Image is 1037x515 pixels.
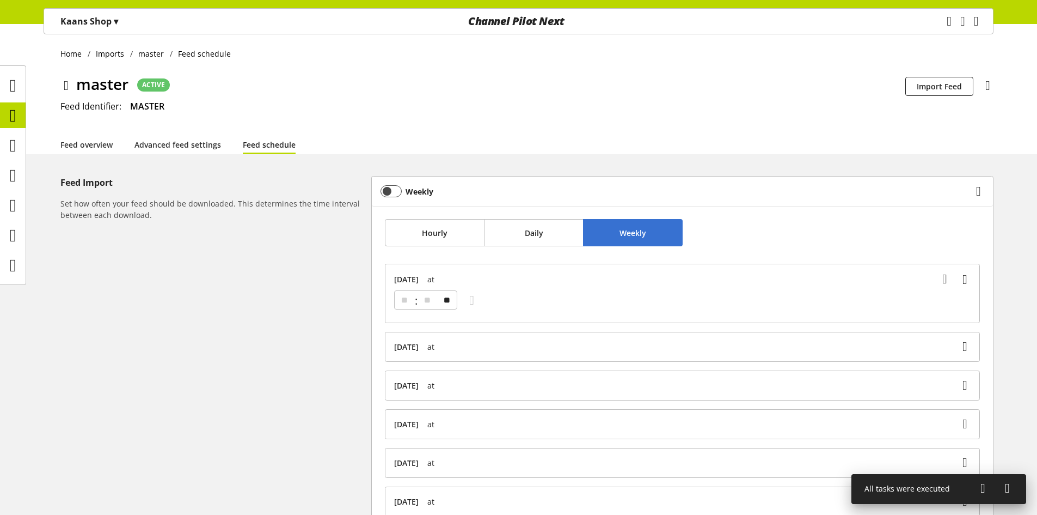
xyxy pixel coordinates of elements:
a: Advanced feed settings [134,139,221,150]
span: at [427,496,434,507]
nav: main navigation [44,8,993,34]
span: Import Feed [917,81,962,92]
span: MASTER [130,100,164,112]
span: at [427,457,434,469]
p: Kaans Shop [60,15,118,28]
span: [DATE] [394,341,419,353]
button: Hourly [385,219,484,246]
a: Feed schedule [243,139,296,150]
span: ▾ [114,15,118,27]
span: Feed Identifier: [60,100,121,112]
h6: Set how often your feed should be downloaded. This determines the time interval between each down... [60,198,367,221]
span: at [427,380,434,391]
span: at [427,274,434,285]
span: [DATE] [394,380,419,391]
span: : [415,291,418,310]
span: master [76,72,128,95]
span: All tasks were executed [864,483,950,494]
a: Home [60,48,88,59]
span: Hourly [422,227,447,239]
b: Weekly [406,186,433,197]
a: Feed overview [60,139,113,150]
span: [DATE] [394,496,419,507]
span: Daily [525,227,543,239]
span: master [138,48,164,59]
span: [DATE] [394,457,419,469]
a: Imports [90,48,130,59]
button: Weekly [583,219,683,246]
a: master [133,48,170,59]
span: ACTIVE [142,80,165,90]
span: [DATE] [394,274,419,285]
span: at [427,419,434,430]
span: Weekly [619,227,646,239]
span: [DATE] [394,419,419,430]
span: at [427,341,434,353]
button: Import Feed [905,77,973,96]
h5: Feed Import [60,176,367,189]
button: Daily [484,219,584,246]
